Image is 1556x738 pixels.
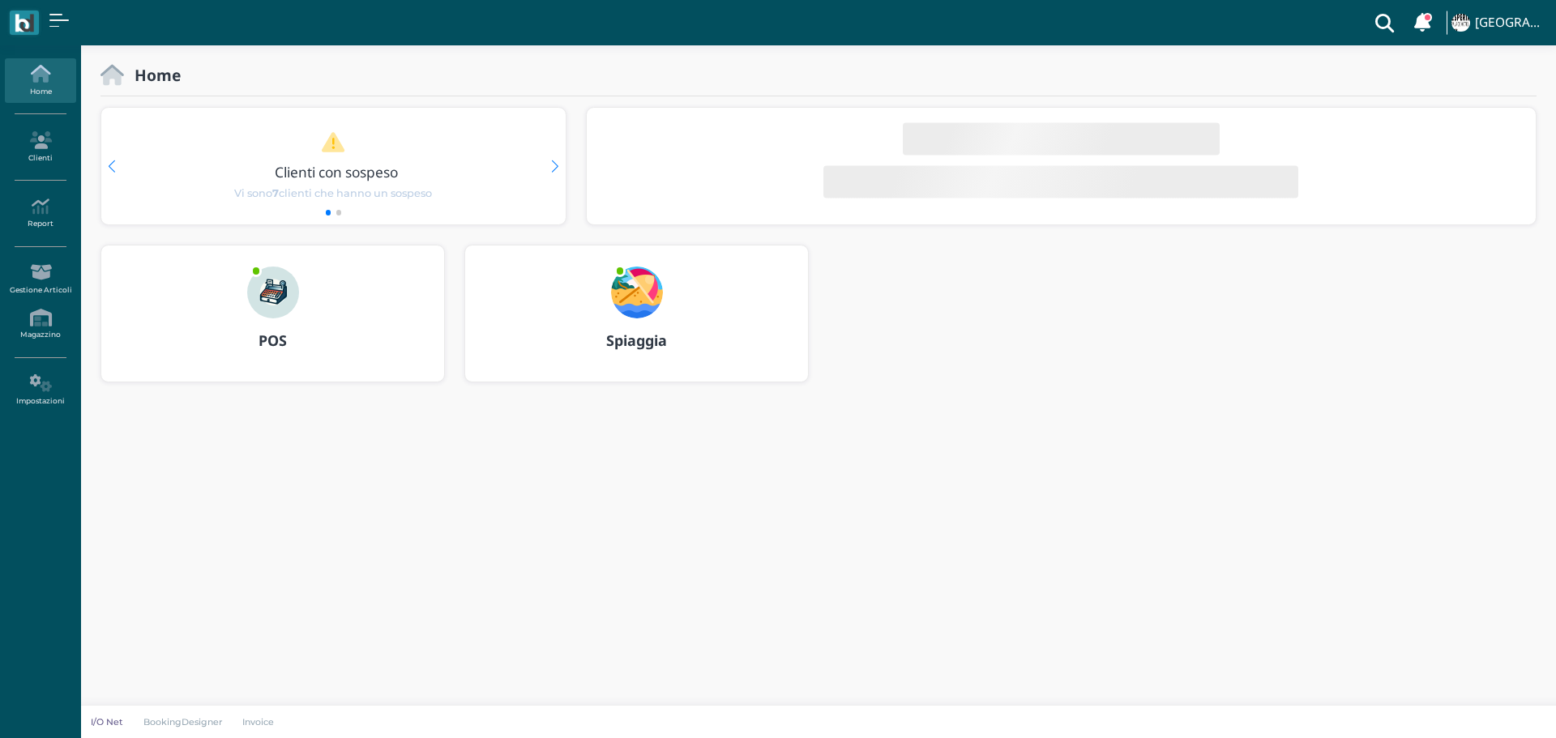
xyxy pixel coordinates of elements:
a: Impostazioni [5,368,75,412]
img: logo [15,14,33,32]
div: Next slide [551,160,558,173]
a: Clienti [5,125,75,169]
b: POS [259,331,287,350]
div: 1 / 2 [101,108,566,224]
h2: Home [124,66,181,83]
img: ... [247,267,299,318]
iframe: Help widget launcher [1441,688,1542,724]
a: ... POS [100,245,445,402]
h4: [GEOGRAPHIC_DATA] [1475,16,1546,30]
img: ... [611,267,663,318]
a: Report [5,191,75,236]
h3: Clienti con sospeso [135,164,537,180]
img: ... [1451,14,1469,32]
a: ... [GEOGRAPHIC_DATA] [1449,3,1546,42]
span: Vi sono clienti che hanno un sospeso [234,186,432,201]
a: ... Spiaggia [464,245,809,402]
a: Gestione Articoli [5,257,75,301]
a: Home [5,58,75,103]
div: Previous slide [108,160,115,173]
b: 7 [272,187,279,199]
a: Magazzino [5,302,75,347]
b: Spiaggia [606,331,667,350]
a: Clienti con sospeso Vi sono7clienti che hanno un sospeso [132,131,534,201]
